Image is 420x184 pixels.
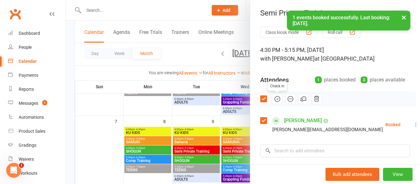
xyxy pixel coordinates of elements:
div: Workouts [19,171,37,176]
input: Search to add attendees [260,144,410,157]
div: 4:30 PM - 5:15 PM, [DATE] [260,46,410,63]
a: Workouts [8,166,66,180]
div: Messages [19,101,38,106]
div: [PERSON_NAME][EMAIL_ADDRESS][DOMAIN_NAME] [272,126,383,134]
a: People [8,40,66,54]
div: Gradings [19,143,36,148]
a: Waivers [8,152,66,166]
div: People [19,45,32,50]
div: Reports [19,87,34,92]
div: places available [361,76,405,84]
iframe: Intercom live chat [6,163,21,178]
a: Calendar [8,54,66,68]
div: Product Sales [19,129,45,134]
a: [PERSON_NAME] [284,116,322,126]
span: with [PERSON_NAME] [260,55,315,62]
a: Automations [8,110,66,124]
div: Booked [385,122,400,127]
div: Attendees [260,76,289,84]
span: 1 [19,163,24,168]
a: Clubworx [7,6,23,22]
span: 1 [42,100,47,105]
button: Bulk add attendees [325,168,379,181]
div: Dashboard [19,31,40,36]
a: Messages 1 [8,96,66,110]
a: Reports [8,82,66,96]
a: Dashboard [8,26,66,40]
div: places booked [315,76,356,84]
div: Calendar [19,59,37,64]
span: at [GEOGRAPHIC_DATA] [315,55,375,62]
div: 1 [315,76,322,83]
button: × [398,11,409,24]
div: 1 events booked successfully. Last booking: [DATE]. [287,11,411,30]
div: Payments [19,73,38,78]
div: Automations [19,115,44,120]
div: Semi Private Training [250,9,420,17]
button: View [383,168,413,181]
a: Gradings [8,138,66,152]
a: Product Sales [8,124,66,138]
div: 3 [361,76,367,83]
a: Payments [8,68,66,82]
div: Waivers [19,157,34,162]
div: Check in [267,81,287,91]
